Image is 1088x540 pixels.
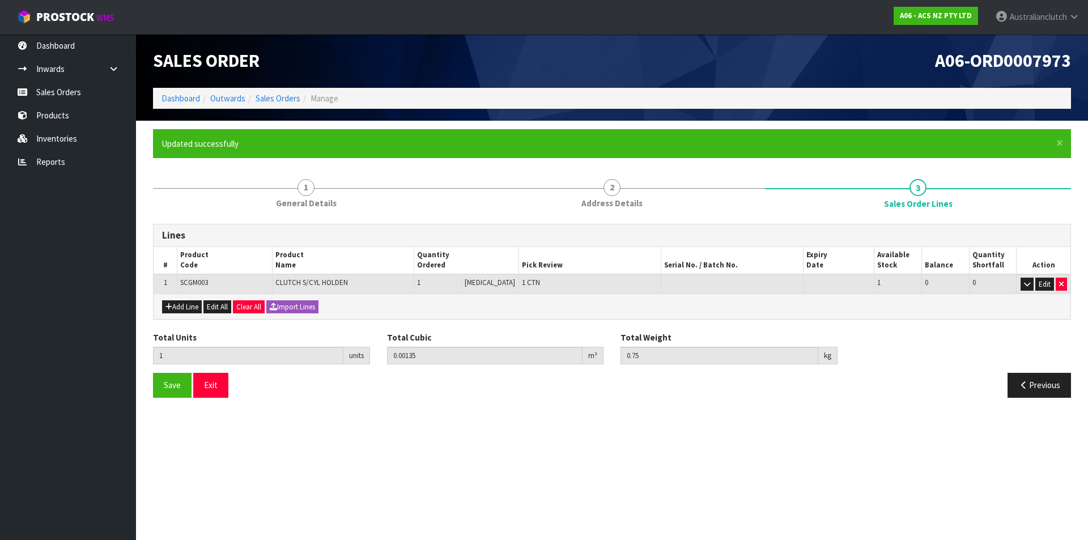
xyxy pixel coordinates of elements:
div: m³ [583,347,603,365]
button: Edit [1035,278,1054,291]
th: Balance [922,247,970,274]
th: Product Code [177,247,272,274]
span: × [1056,135,1063,151]
label: Total Weight [620,331,671,343]
a: Sales Orders [256,93,300,104]
span: Updated successfully [161,138,239,149]
th: Serial No. / Batch No. [661,247,804,274]
span: 1 [877,278,881,287]
span: Sales Order Lines [153,215,1071,406]
strong: A06 - ACS NZ PTY LTD [900,11,972,20]
span: 2 [603,179,620,196]
span: Sales Order Lines [884,198,953,210]
a: Dashboard [161,93,200,104]
div: units [343,347,370,365]
button: Edit All [203,300,231,314]
th: Pick Review [519,247,661,274]
span: 3 [909,179,926,196]
button: Previous [1008,373,1071,397]
span: [MEDICAL_DATA] [465,278,515,287]
span: Australianclutch [1010,11,1067,22]
button: Exit [193,373,228,397]
h3: Lines [162,230,1062,241]
th: # [154,247,177,274]
span: 0 [925,278,928,287]
a: Outwards [210,93,245,104]
div: kg [818,347,838,365]
span: Manage [311,93,338,104]
button: Save [153,373,192,397]
span: A06-ORD0007973 [935,49,1071,72]
label: Total Units [153,331,197,343]
span: 1 CTN [522,278,540,287]
span: Sales Order [153,49,260,72]
button: Import Lines [266,300,318,314]
span: 1 [297,179,314,196]
input: Total Weight [620,347,818,364]
input: Total Units [153,347,343,364]
span: Address Details [581,197,643,209]
span: ProStock [36,10,94,24]
th: Quantity Ordered [414,247,519,274]
th: Product Name [272,247,414,274]
input: Total Cubic [387,347,583,364]
span: 1 [164,278,167,287]
span: Save [164,380,181,390]
span: SCGM003 [180,278,208,287]
span: 0 [972,278,976,287]
span: 1 [417,278,420,287]
span: General Details [276,197,337,209]
button: Add Line [162,300,202,314]
th: Action [1017,247,1070,274]
label: Total Cubic [387,331,431,343]
th: Expiry Date [804,247,874,274]
th: Available Stock [874,247,922,274]
th: Quantity Shortfall [969,247,1017,274]
small: WMS [96,12,114,23]
button: Clear All [233,300,265,314]
img: cube-alt.png [17,10,31,24]
span: CLUTCH S/CYL HOLDEN [275,278,348,287]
